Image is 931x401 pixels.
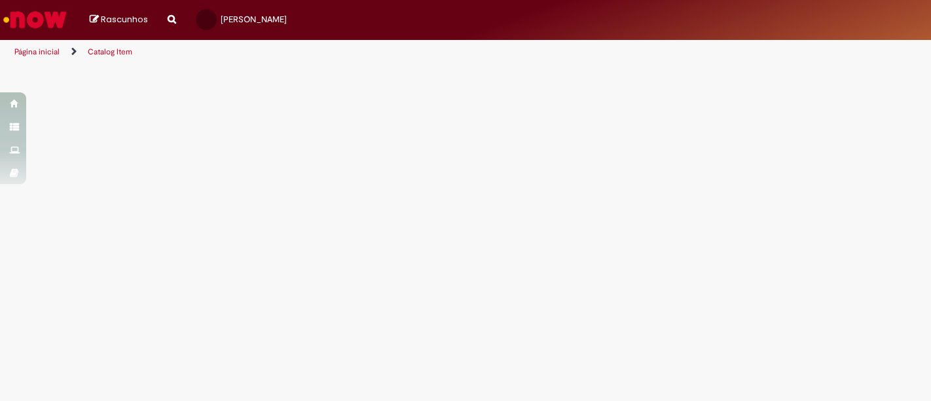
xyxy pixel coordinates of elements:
ul: Trilhas de página [10,40,611,64]
img: ServiceNow [1,7,69,33]
a: Rascunhos [90,14,148,26]
span: Rascunhos [101,13,148,26]
a: Catalog Item [88,47,132,57]
span: [PERSON_NAME] [221,14,287,25]
a: Página inicial [14,47,60,57]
